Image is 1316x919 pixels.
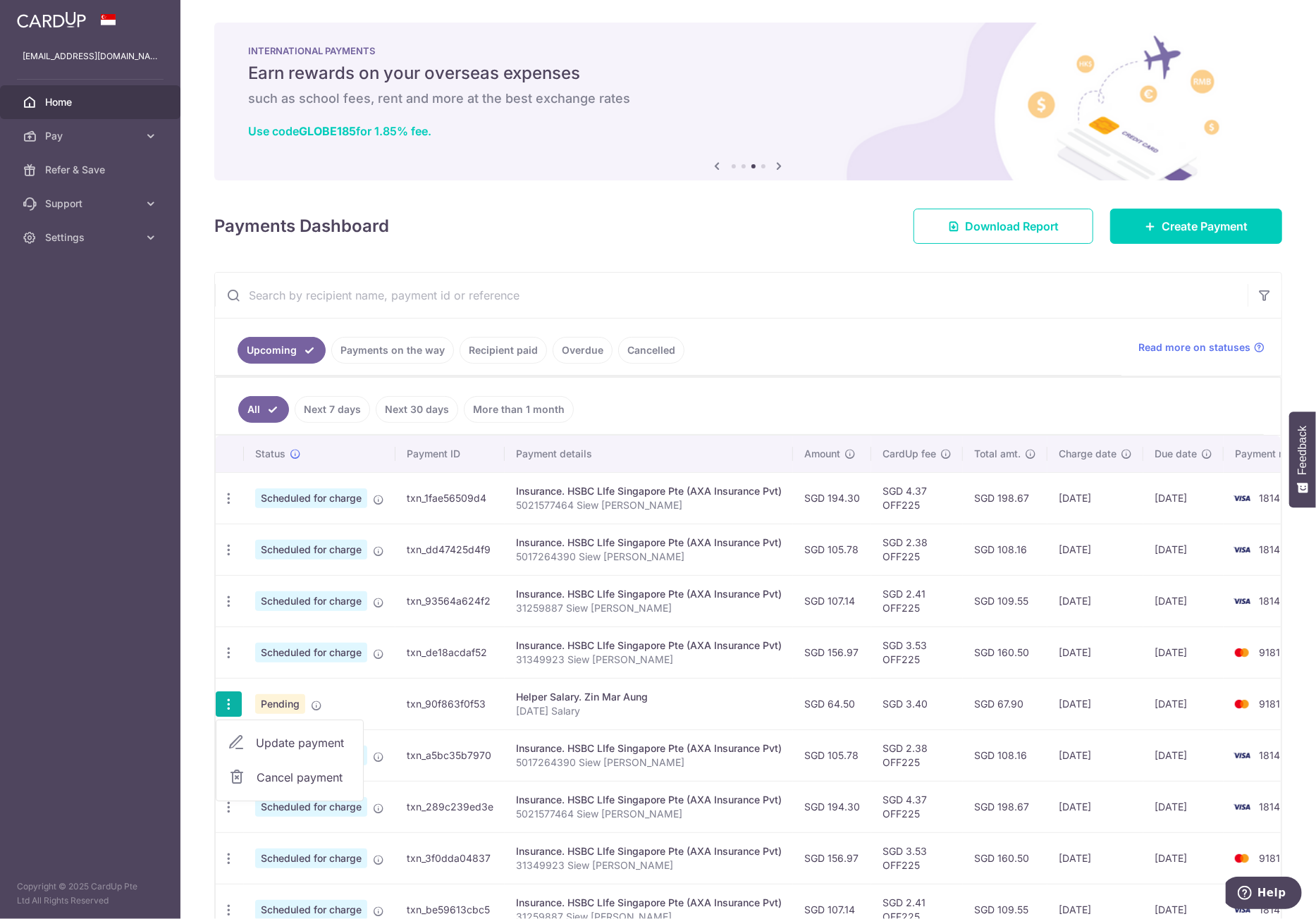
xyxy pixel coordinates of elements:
span: Charge date [1059,447,1117,461]
td: SGD 198.67 [963,781,1047,832]
td: SGD 194.30 [793,781,871,832]
td: SGD 108.16 [963,524,1047,575]
div: Insurance. HSBC LIfe Singapore Pte (AXA Insurance Pvt) [516,793,782,807]
input: Search by recipient name, payment id or reference [215,273,1248,318]
span: Pay [45,129,138,143]
a: More than 1 month [464,396,574,423]
td: [DATE] [1143,781,1224,832]
td: SGD 160.50 [963,627,1047,678]
td: txn_90f863f0f53 [395,678,505,729]
a: Upcoming [238,337,326,364]
span: Support [45,197,138,211]
iframe: Opens a widget where you can find more information [1226,877,1302,912]
p: [DATE] Salary [516,704,782,718]
div: Insurance. HSBC LIfe Singapore Pte (AXA Insurance Pvt) [516,741,782,755]
td: [DATE] [1143,627,1224,678]
img: International Payment Banner [214,23,1282,180]
div: Insurance. HSBC LIfe Singapore Pte (AXA Insurance Pvt) [516,844,782,858]
td: txn_dd47425d4f9 [395,524,505,575]
a: Overdue [553,337,613,364]
h6: such as school fees, rent and more at the best exchange rates [248,90,1248,107]
td: txn_3f0dda04837 [395,832,505,884]
td: txn_de18acdaf52 [395,627,505,678]
td: [DATE] [1143,524,1224,575]
td: SGD 3.53 OFF225 [871,832,963,884]
span: Feedback [1296,426,1309,475]
td: [DATE] [1047,832,1143,884]
span: 1814 [1259,543,1280,555]
td: SGD 2.38 OFF225 [871,524,963,575]
td: [DATE] [1047,678,1143,729]
p: 5021577464 Siew [PERSON_NAME] [516,498,782,512]
a: Download Report [914,209,1093,244]
img: Bank Card [1228,696,1256,713]
span: Refer & Save [45,163,138,177]
img: Bank Card [1228,490,1256,507]
span: Download Report [965,218,1059,235]
span: Total amt. [974,447,1021,461]
h5: Earn rewards on your overseas expenses [248,62,1248,85]
a: Payments on the way [331,337,454,364]
a: Cancelled [618,337,684,364]
span: 1814 [1259,749,1280,761]
td: txn_93564a624f2 [395,575,505,627]
p: 5017264390 Siew [PERSON_NAME] [516,550,782,564]
td: [DATE] [1047,627,1143,678]
span: CardUp fee [883,447,936,461]
td: SGD 64.50 [793,678,871,729]
div: Helper Salary. Zin Mar Aung [516,690,782,704]
td: SGD 108.16 [963,729,1047,781]
td: txn_a5bc35b7970 [395,729,505,781]
b: GLOBE185 [299,124,356,138]
div: Insurance. HSBC LIfe Singapore Pte (AXA Insurance Pvt) [516,587,782,601]
span: Pending [255,694,305,714]
span: 9181 [1259,698,1280,710]
td: SGD 3.40 [871,678,963,729]
span: Scheduled for charge [255,797,367,817]
span: 1814 [1259,595,1280,607]
span: Due date [1155,447,1197,461]
td: SGD 156.97 [793,832,871,884]
td: SGD 107.14 [793,575,871,627]
h4: Payments Dashboard [214,214,389,239]
td: SGD 2.41 OFF225 [871,575,963,627]
span: 1814 [1259,492,1280,504]
span: 1814 [1259,801,1280,813]
img: Bank Card [1228,593,1256,610]
td: SGD 156.97 [793,627,871,678]
td: SGD 160.50 [963,832,1047,884]
td: [DATE] [1143,729,1224,781]
a: Read more on statuses [1138,340,1265,354]
td: SGD 105.78 [793,524,871,575]
a: Next 7 days [295,396,370,423]
p: 31259887 Siew [PERSON_NAME] [516,601,782,615]
img: Bank Card [1228,541,1256,558]
a: Next 30 days [376,396,458,423]
td: [DATE] [1047,729,1143,781]
span: Read more on statuses [1138,340,1250,354]
th: Payment details [505,436,793,472]
td: SGD 198.67 [963,472,1047,524]
div: Insurance. HSBC LIfe Singapore Pte (AXA Insurance Pvt) [516,536,782,550]
td: SGD 67.90 [963,678,1047,729]
img: Bank Card [1228,747,1256,764]
img: CardUp [17,11,86,28]
p: 31349923 Siew [PERSON_NAME] [516,858,782,872]
td: txn_289c239ed3e [395,781,505,832]
p: 31349923 Siew [PERSON_NAME] [516,653,782,667]
td: SGD 109.55 [963,575,1047,627]
td: SGD 105.78 [793,729,871,781]
td: SGD 194.30 [793,472,871,524]
td: [DATE] [1143,575,1224,627]
button: Feedback - Show survey [1289,412,1316,507]
img: Bank Card [1228,850,1256,867]
span: Status [255,447,285,461]
td: [DATE] [1143,832,1224,884]
div: Insurance. HSBC LIfe Singapore Pte (AXA Insurance Pvt) [516,896,782,910]
div: Insurance. HSBC LIfe Singapore Pte (AXA Insurance Pvt) [516,639,782,653]
span: Scheduled for charge [255,849,367,868]
td: SGD 2.38 OFF225 [871,729,963,781]
span: Create Payment [1162,218,1248,235]
a: Use codeGLOBE185for 1.85% fee. [248,124,431,138]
